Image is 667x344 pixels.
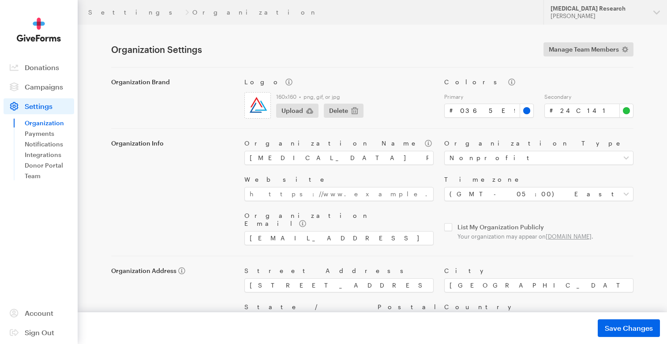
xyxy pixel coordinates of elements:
a: Sign Out [4,325,74,340]
label: City [444,267,633,275]
label: Organization Type [444,139,633,147]
a: Notifications [25,139,74,150]
label: Website [244,176,434,183]
span: Settings [25,102,52,110]
img: GiveForms [17,18,61,42]
label: Logo [244,78,434,86]
a: Organization [25,118,74,128]
label: Organization Name [244,139,434,147]
label: State / Province [244,303,367,319]
label: Colors [444,78,633,86]
label: Secondary [544,93,634,100]
a: Team [25,171,74,181]
a: Donor Portal [25,160,74,171]
input: https://www.example.com [244,187,434,201]
span: Donations [25,63,59,71]
button: Upload [276,104,319,118]
label: Organization Email [244,212,434,228]
a: [DOMAIN_NAME] [546,233,592,240]
label: Organization Address [111,267,234,275]
label: Organization Info [111,139,234,147]
span: Save Changes [605,323,653,333]
label: Timezone [444,176,633,183]
a: Integrations [25,150,74,160]
a: Donations [4,60,74,75]
a: Manage Team Members [543,42,633,56]
a: Settings [4,98,74,114]
span: Upload [281,105,303,116]
span: Account [25,309,53,317]
label: Country [444,303,633,311]
span: Campaigns [25,82,63,91]
h1: Organization Settings [111,44,533,55]
button: Save Changes [598,319,660,337]
div: [MEDICAL_DATA] Research [551,5,646,12]
label: Primary [444,93,534,100]
label: Postal Code [378,303,434,319]
button: Delete [324,104,363,118]
label: Organization Brand [111,78,234,86]
span: Sign Out [25,328,54,337]
a: Account [4,305,74,321]
a: Payments [25,128,74,139]
label: 160x160 • png, gif, or jpg [276,93,434,100]
a: Settings [88,9,182,16]
span: Manage Team Members [549,44,619,55]
span: Delete [329,105,348,116]
a: Campaigns [4,79,74,95]
div: [PERSON_NAME] [551,12,646,20]
label: Street Address [244,267,434,275]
